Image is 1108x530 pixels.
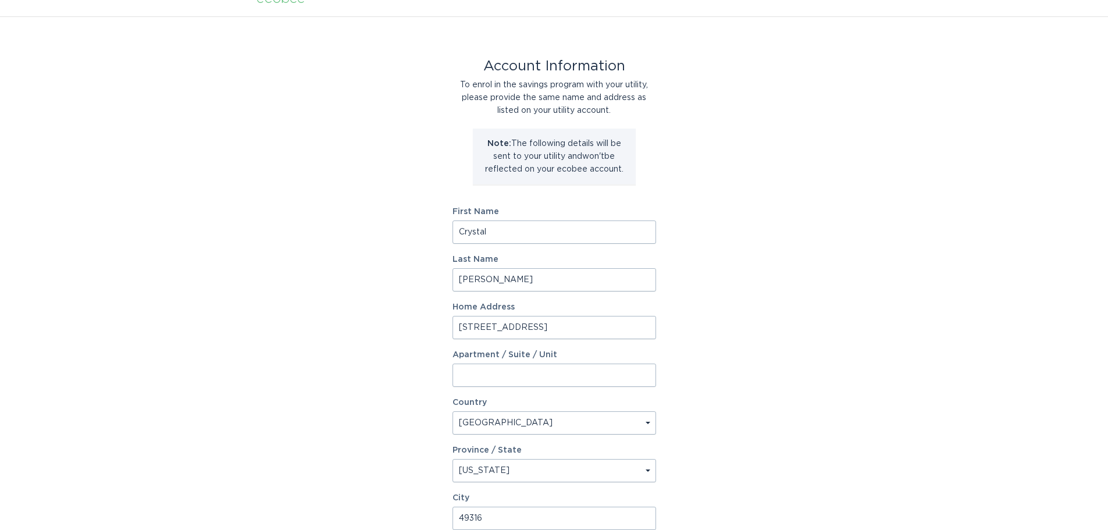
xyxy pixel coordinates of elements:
[482,137,627,176] p: The following details will be sent to your utility and won't be reflected on your ecobee account.
[453,60,656,73] div: Account Information
[453,255,656,264] label: Last Name
[453,79,656,117] div: To enrol in the savings program with your utility, please provide the same name and address as li...
[453,351,656,359] label: Apartment / Suite / Unit
[453,494,656,502] label: City
[453,208,656,216] label: First Name
[487,140,511,148] strong: Note:
[453,303,656,311] label: Home Address
[453,399,487,407] label: Country
[453,446,522,454] label: Province / State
